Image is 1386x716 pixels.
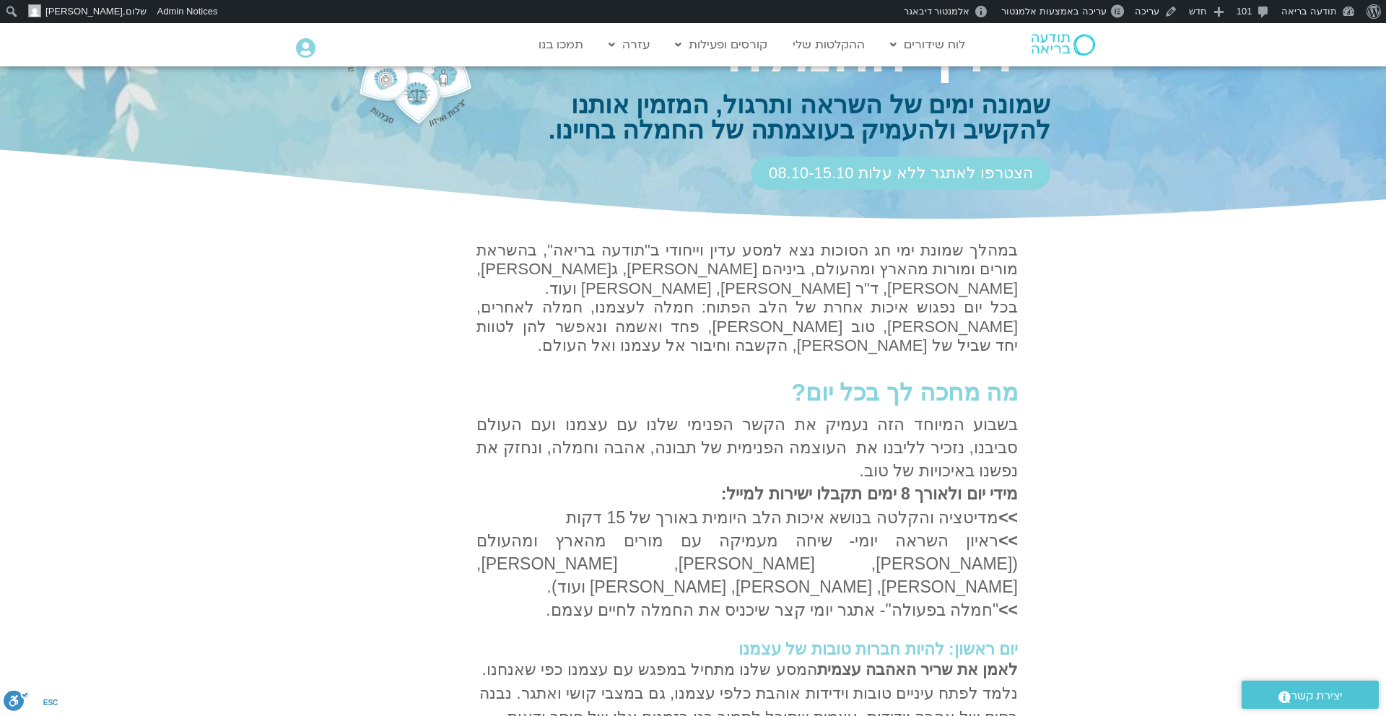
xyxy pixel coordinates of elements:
span: [PERSON_NAME] [45,6,123,17]
strong: >> [998,601,1018,619]
a: יצירת קשר [1242,681,1379,709]
strong: מידי יום ולאורך 8 ימים תקבלו ישירות למייל: [721,484,1018,503]
a: עזרה [601,31,657,58]
a: הצטרפו לאתגר ללא עלות 08.10-15.10 [751,157,1050,190]
a: ההקלטות שלי [785,31,872,58]
strong: >> [998,531,1018,550]
a: קורסים ופעילות [668,31,775,58]
div: בשבוע המיוחד הזה נעמיק את הקשר הפנימי שלנו עם עצמנו ועם העולם סביבנו, נזכיר לליבנו את העוצמה הפני... [476,413,1018,622]
b: מה מחכה לך בכל יום? [791,379,1018,406]
strong: לאמן את שריר האהבה עצמית [817,660,1018,678]
img: תודעה בריאה [1032,34,1095,56]
strong: >> [998,508,1018,527]
strong: יום ראשון: להיות חברות טובות של עצמנו [738,639,1018,658]
a: לוח שידורים [883,31,972,58]
span: יצירת קשר [1291,686,1343,706]
h1: ״דרך החמלה״ [493,30,1050,74]
span: הצטרפו לאתגר ללא עלות 08.10-15.10 [769,165,1033,181]
a: תמכו בנו [531,31,590,58]
h1: שמונה ימים של השראה ותרגול, המזמין אותנו להקשיב ולהעמיק בעוצמתה של החמלה בחיינו. [493,92,1050,142]
span: עריכה באמצעות אלמנטור [1001,6,1106,17]
p: במהלך שמונת ימי חג הסוכות נצא למסע עדין וייחודי ב"תודעה בריאה", בהשראת מורים ומורות מהארץ ומהעולם... [476,241,1018,355]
